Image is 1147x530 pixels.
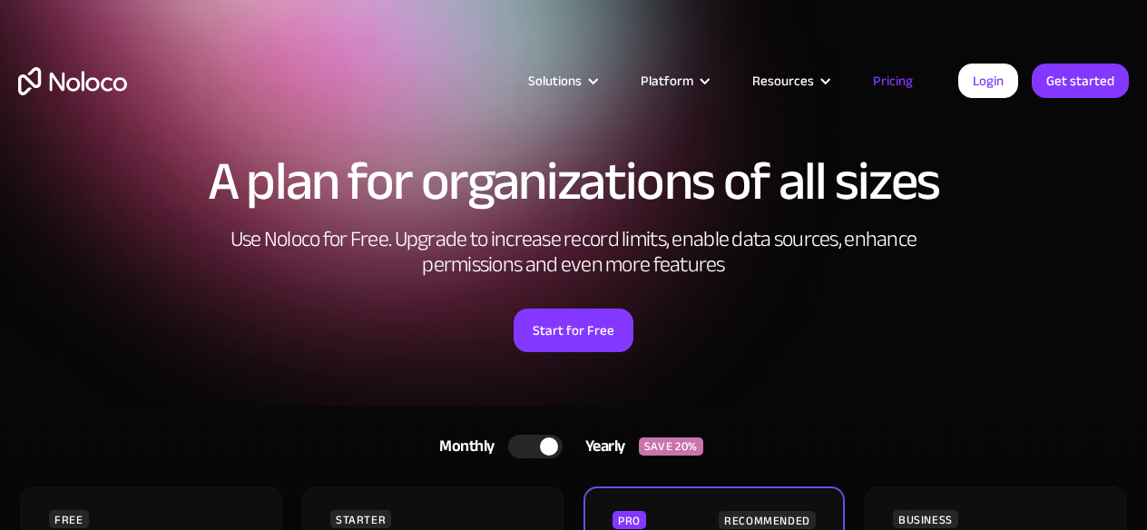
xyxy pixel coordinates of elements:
div: Solutions [528,69,582,93]
div: Yearly [563,433,639,460]
a: Start for Free [514,309,633,352]
a: Pricing [850,69,936,93]
div: RECOMMENDED [719,511,816,529]
div: Solutions [505,69,618,93]
div: Resources [730,69,850,93]
div: SAVE 20% [639,437,703,456]
div: Platform [641,69,693,93]
div: Platform [618,69,730,93]
div: Monthly [417,433,508,460]
a: home [18,67,127,95]
div: FREE [49,510,89,528]
div: Resources [752,69,814,93]
h2: Use Noloco for Free. Upgrade to increase record limits, enable data sources, enhance permissions ... [211,227,936,278]
div: BUSINESS [893,510,958,528]
div: PRO [613,511,646,529]
div: STARTER [330,510,391,528]
a: Login [958,64,1018,98]
h1: A plan for organizations of all sizes [18,154,1129,209]
a: Get started [1032,64,1129,98]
